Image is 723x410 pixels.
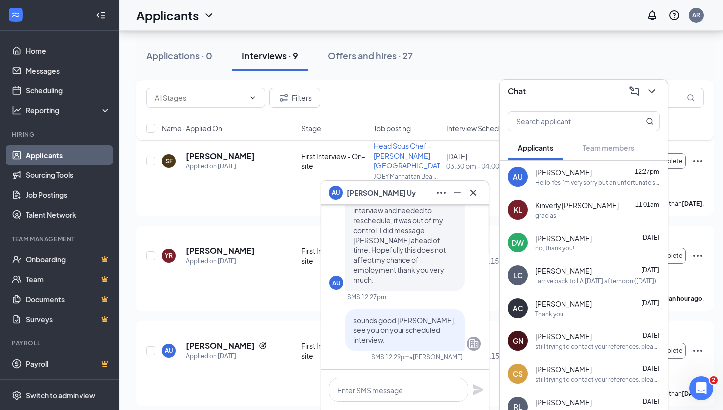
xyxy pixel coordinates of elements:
[186,162,255,171] div: Applied on [DATE]
[641,234,659,241] span: [DATE]
[186,256,255,266] div: Applied on [DATE]
[26,390,95,400] div: Switch to admin view
[535,244,574,252] div: no, thank you!
[301,246,368,266] div: First Interview - On-site
[689,376,713,400] iframe: Intercom live chat
[26,61,111,81] a: Messages
[641,332,659,339] span: [DATE]
[186,246,255,256] h5: [PERSON_NAME]
[468,338,480,350] svg: Company
[518,143,553,152] span: Applicants
[628,85,640,97] svg: ComposeMessage
[347,293,386,301] div: SMS 12:27pm
[12,105,22,115] svg: Analysis
[136,7,199,24] h1: Applicants
[12,130,109,139] div: Hiring
[242,49,298,62] div: Interviews · 9
[682,200,702,207] b: [DATE]
[626,83,642,99] button: ComposeMessage
[635,201,659,208] span: 11:01am
[165,346,173,355] div: AU
[451,187,463,199] svg: Minimize
[259,342,267,350] svg: Reapply
[26,165,111,185] a: Sourcing Tools
[26,289,111,309] a: DocumentsCrown
[513,369,523,379] div: CS
[26,269,111,289] a: TeamCrown
[514,205,522,215] div: KL
[26,354,111,374] a: PayrollCrown
[374,123,411,133] span: Job posting
[371,353,410,361] div: SMS 12:29pm
[535,342,660,351] div: still trying to contact your references. please stand by
[328,49,413,62] div: Offers and hires · 27
[435,187,447,199] svg: Ellipses
[186,340,255,351] h5: [PERSON_NAME]
[535,331,592,341] span: [PERSON_NAME]
[165,251,173,260] div: YR
[513,336,523,346] div: GN
[301,151,368,171] div: First Interview - On-site
[278,92,290,104] svg: Filter
[535,397,592,407] span: [PERSON_NAME]
[692,155,704,167] svg: Ellipses
[332,279,341,287] div: AU
[374,172,440,181] p: JOEY Manhattan Bea ...
[535,233,592,243] span: [PERSON_NAME]
[26,145,111,165] a: Applicants
[641,365,659,372] span: [DATE]
[12,235,109,243] div: Team Management
[301,341,368,361] div: First Interview - On-site
[535,310,563,318] div: Thank you
[508,112,626,131] input: Search applicant
[449,185,465,201] button: Minimize
[535,375,660,384] div: still trying to contact your references. please stand by
[12,390,22,400] svg: Settings
[26,185,111,205] a: Job Postings
[535,167,592,177] span: [PERSON_NAME]
[26,41,111,61] a: Home
[12,339,109,347] div: Payroll
[635,168,659,175] span: 12:27pm
[269,88,320,108] button: Filter Filters
[203,9,215,21] svg: ChevronDown
[446,151,513,171] div: [DATE]
[535,277,656,285] div: I arrive back to LA [DATE] afternoon ([DATE])
[535,364,592,374] span: [PERSON_NAME]
[513,172,523,182] div: AU
[682,390,702,397] b: [DATE]
[641,299,659,307] span: [DATE]
[186,351,267,361] div: Applied on [DATE]
[710,376,718,384] span: 2
[535,178,660,187] div: Hello Yes I'm very sorry but an unfortunate situation happened and I won't be able to attend the ...
[446,123,509,133] span: Interview Schedule
[155,92,245,103] input: All Stages
[26,205,111,225] a: Talent Network
[646,117,654,125] svg: MagnifyingGlass
[687,94,695,102] svg: MagnifyingGlass
[410,353,463,361] span: • [PERSON_NAME]
[186,151,255,162] h5: [PERSON_NAME]
[162,123,222,133] span: Name · Applied On
[165,157,173,165] div: SF
[646,85,658,97] svg: ChevronDown
[301,123,321,133] span: Stage
[249,94,257,102] svg: ChevronDown
[433,185,449,201] button: Ellipses
[641,398,659,405] span: [DATE]
[96,10,106,20] svg: Collapse
[535,200,625,210] span: Kinverly [PERSON_NAME] [PERSON_NAME]
[374,141,446,170] span: Head Sous Chef - [PERSON_NAME] [GEOGRAPHIC_DATA]
[146,49,212,62] div: Applications · 0
[513,303,523,313] div: AC
[641,266,659,274] span: [DATE]
[669,295,702,302] b: an hour ago
[26,249,111,269] a: OnboardingCrown
[692,11,700,19] div: AR
[513,270,523,280] div: LC
[512,238,524,247] div: DW
[26,309,111,329] a: SurveysCrown
[347,187,416,198] span: [PERSON_NAME] Uy
[472,384,484,396] svg: Plane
